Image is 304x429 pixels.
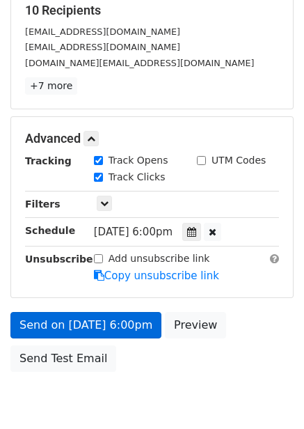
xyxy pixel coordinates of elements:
a: Copy unsubscribe link [94,270,219,282]
h5: Advanced [25,131,279,146]
label: UTM Codes [211,153,266,168]
a: Send Test Email [10,345,116,372]
h5: 10 Recipients [25,3,279,18]
a: +7 more [25,77,77,95]
label: Track Clicks [109,170,166,185]
small: [EMAIL_ADDRESS][DOMAIN_NAME] [25,42,180,52]
label: Track Opens [109,153,168,168]
strong: Filters [25,198,61,210]
strong: Tracking [25,155,72,166]
label: Add unsubscribe link [109,251,210,266]
strong: Unsubscribe [25,253,93,265]
strong: Schedule [25,225,75,236]
iframe: Chat Widget [234,362,304,429]
span: [DATE] 6:00pm [94,226,173,238]
a: Send on [DATE] 6:00pm [10,312,161,338]
a: Preview [165,312,226,338]
small: [DOMAIN_NAME][EMAIL_ADDRESS][DOMAIN_NAME] [25,58,254,68]
small: [EMAIL_ADDRESS][DOMAIN_NAME] [25,26,180,37]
